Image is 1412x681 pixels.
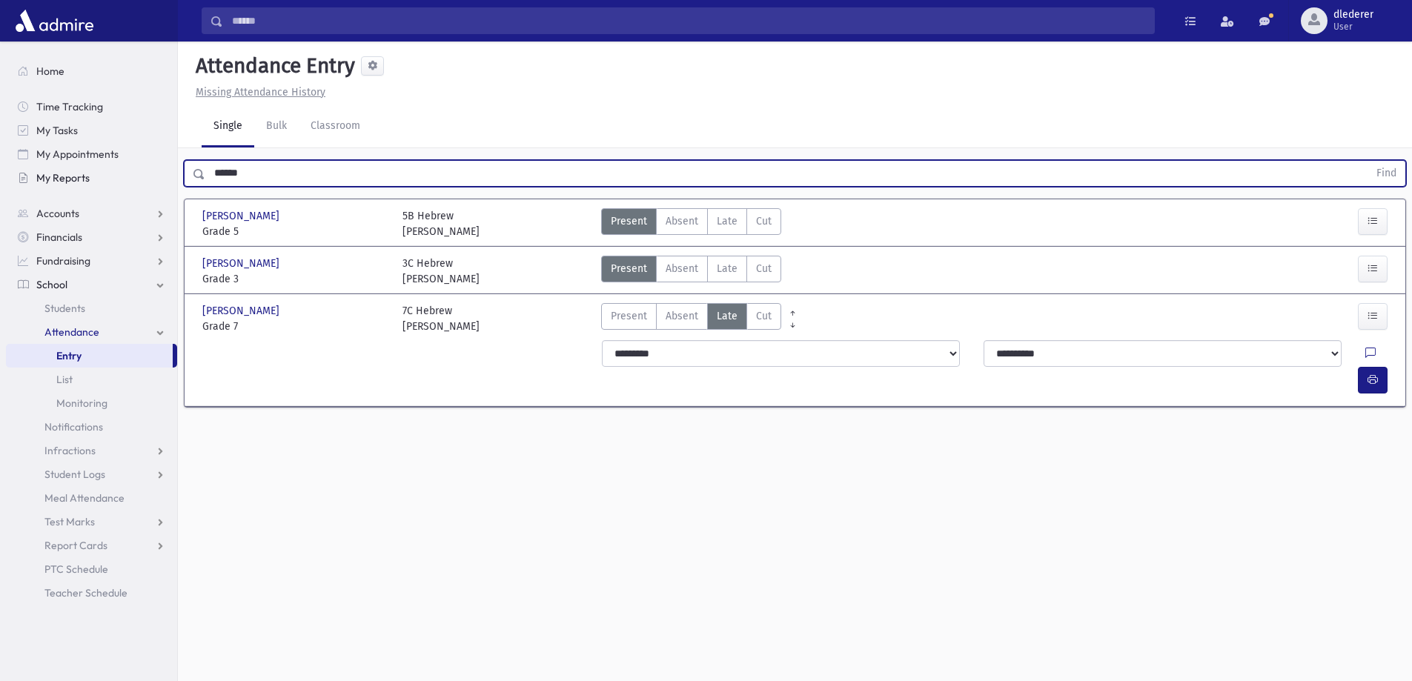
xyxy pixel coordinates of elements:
[6,225,177,249] a: Financials
[202,303,282,319] span: [PERSON_NAME]
[44,539,107,552] span: Report Cards
[611,308,647,324] span: Present
[36,64,64,78] span: Home
[202,106,254,147] a: Single
[44,302,85,315] span: Students
[6,202,177,225] a: Accounts
[44,515,95,528] span: Test Marks
[202,271,388,287] span: Grade 3
[36,254,90,268] span: Fundraising
[6,273,177,296] a: School
[36,124,78,137] span: My Tasks
[36,230,82,244] span: Financials
[6,510,177,534] a: Test Marks
[6,581,177,605] a: Teacher Schedule
[1333,21,1373,33] span: User
[717,261,738,276] span: Late
[601,256,781,287] div: AttTypes
[299,106,372,147] a: Classroom
[44,586,127,599] span: Teacher Schedule
[202,208,282,224] span: [PERSON_NAME]
[202,224,388,239] span: Grade 5
[717,308,738,324] span: Late
[202,319,388,334] span: Grade 7
[402,256,480,287] div: 3C Hebrew [PERSON_NAME]
[223,7,1154,34] input: Search
[254,106,299,147] a: Bulk
[6,249,177,273] a: Fundraising
[611,213,647,229] span: Present
[1368,161,1405,186] button: Find
[717,213,738,229] span: Late
[6,439,177,462] a: Infractions
[756,213,772,229] span: Cut
[402,303,480,334] div: 7C Hebrew [PERSON_NAME]
[56,396,107,410] span: Monitoring
[190,53,355,79] h5: Attendance Entry
[36,147,119,161] span: My Appointments
[6,534,177,557] a: Report Cards
[44,491,125,505] span: Meal Attendance
[6,142,177,166] a: My Appointments
[6,59,177,83] a: Home
[36,171,90,185] span: My Reports
[601,208,781,239] div: AttTypes
[756,261,772,276] span: Cut
[666,308,698,324] span: Absent
[44,468,105,481] span: Student Logs
[56,373,73,386] span: List
[6,320,177,344] a: Attendance
[402,208,480,239] div: 5B Hebrew [PERSON_NAME]
[44,444,96,457] span: Infractions
[6,296,177,320] a: Students
[6,415,177,439] a: Notifications
[196,86,325,99] u: Missing Attendance History
[36,278,67,291] span: School
[6,557,177,581] a: PTC Schedule
[44,420,103,433] span: Notifications
[1333,9,1373,21] span: dlederer
[56,349,82,362] span: Entry
[36,100,103,113] span: Time Tracking
[202,256,282,271] span: [PERSON_NAME]
[756,308,772,324] span: Cut
[6,486,177,510] a: Meal Attendance
[36,207,79,220] span: Accounts
[6,119,177,142] a: My Tasks
[44,325,99,339] span: Attendance
[611,261,647,276] span: Present
[666,213,698,229] span: Absent
[666,261,698,276] span: Absent
[601,303,781,334] div: AttTypes
[6,166,177,190] a: My Reports
[6,368,177,391] a: List
[44,562,108,576] span: PTC Schedule
[190,86,325,99] a: Missing Attendance History
[6,344,173,368] a: Entry
[12,6,97,36] img: AdmirePro
[6,462,177,486] a: Student Logs
[6,391,177,415] a: Monitoring
[6,95,177,119] a: Time Tracking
